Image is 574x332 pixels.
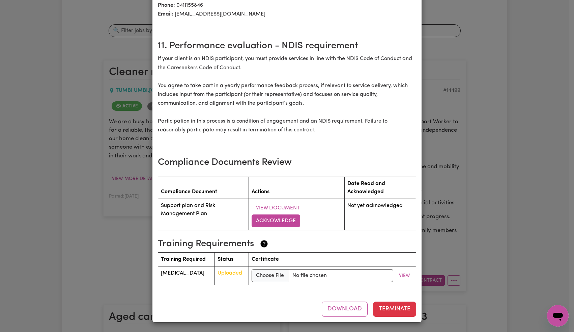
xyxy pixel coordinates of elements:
[218,271,242,276] span: Uploaded
[158,41,416,52] h2: 11. Performance evaluation - NDIS requirement
[158,157,416,169] h3: Compliance Documents Review
[396,271,413,281] button: View
[215,253,249,266] th: Status
[249,253,416,266] th: Certificate
[249,177,344,199] th: Actions
[158,3,175,8] b: Phone:
[252,202,304,214] button: View Document
[344,177,416,199] th: Date Read and Acknowledged
[322,302,368,316] button: Download contract
[344,199,416,230] td: Not yet acknowledged
[158,253,215,266] th: Training Required
[252,214,300,227] button: Acknowledge
[158,266,215,285] td: [MEDICAL_DATA]
[158,11,173,17] b: Email:
[158,177,249,199] th: Compliance Document
[158,199,249,230] td: Support plan and Risk Management Plan
[373,302,416,316] button: Terminate this contract
[158,54,416,144] p: If your client is an NDIS participant, you must provide services in line with the NDIS Code of Co...
[158,238,411,250] h3: Training Requirements
[547,305,569,327] iframe: Button to launch messaging window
